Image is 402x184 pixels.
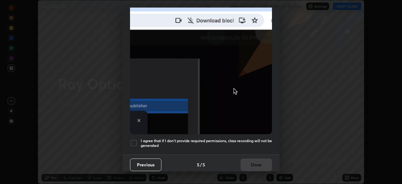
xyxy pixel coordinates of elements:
h5: I agree that if I don't provide required permissions, class recording will not be generated [141,138,272,148]
h4: 5 [197,161,199,168]
h4: / [200,161,202,168]
h4: 5 [203,161,205,168]
button: Previous [130,159,161,171]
